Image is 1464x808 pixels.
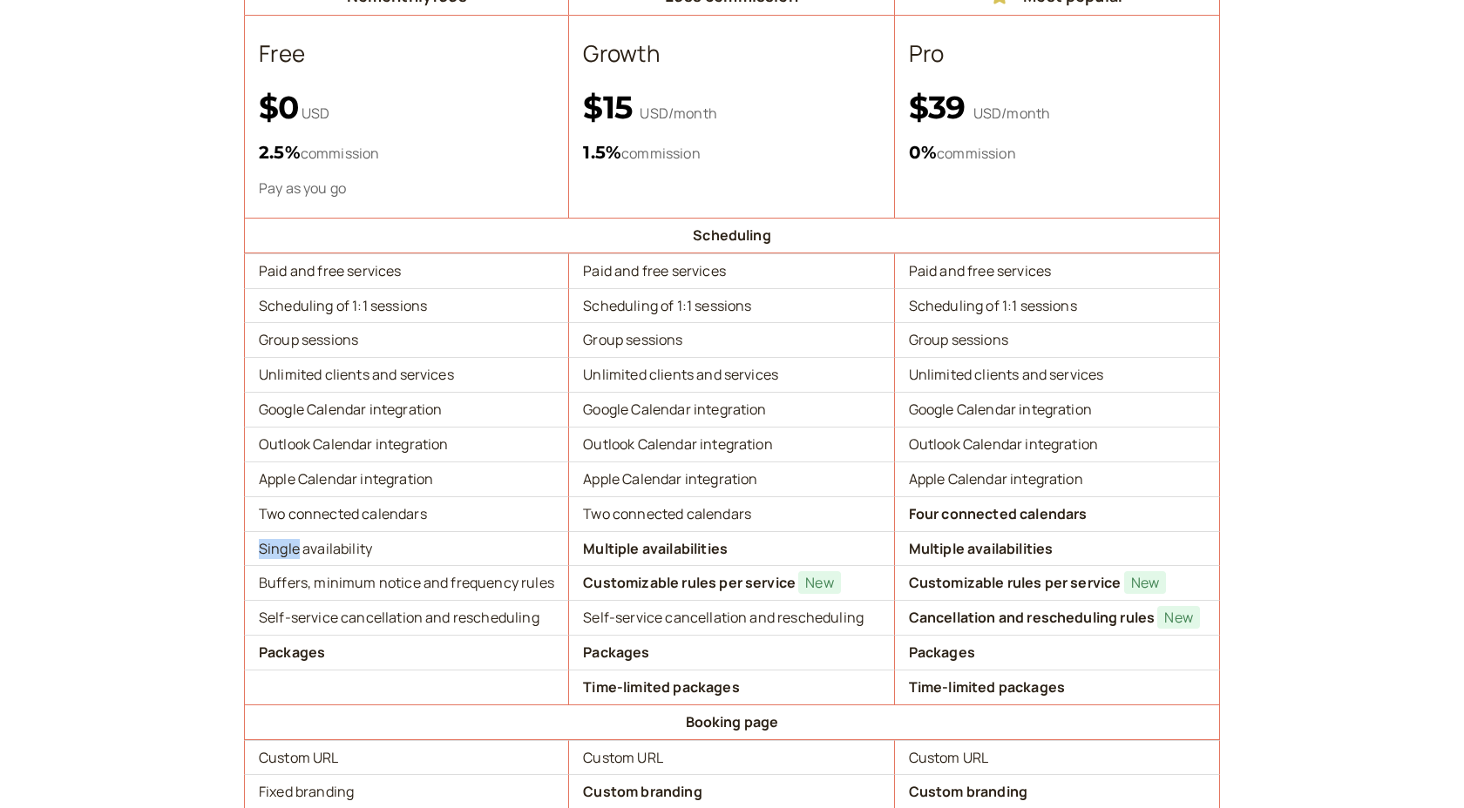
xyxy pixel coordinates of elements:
[259,89,554,126] p: USD
[244,357,569,392] td: Unlimited clients and services
[244,740,569,775] td: Custom URL
[259,178,554,199] p: Pay as you go
[244,288,569,323] td: Scheduling of 1:1 sessions
[583,677,739,697] b: Time-limited packages
[909,504,1088,523] b: Four connected calendars
[895,288,1220,323] td: Scheduling of 1:1 sessions
[259,88,299,126] span: $0
[569,600,894,635] td: Self-service cancellation and rescheduling
[569,392,894,427] td: Google Calendar integration
[244,704,1220,740] td: Booking page
[569,288,894,323] td: Scheduling of 1:1 sessions
[244,218,1220,253] td: Scheduling
[909,88,973,126] span: $ 39
[909,138,1205,166] p: commission
[259,138,554,166] p: commission
[569,496,894,531] td: Two connected calendars
[244,253,569,288] td: Paid and free services
[583,89,879,126] p: USD/month
[583,142,621,163] span: 1.5 %
[909,782,1027,801] b: Custom branding
[909,608,1156,627] b: Cancellation and rescheduling rules
[1124,571,1166,594] span: New
[259,643,325,662] b: Packages
[569,427,894,461] td: Outlook Calendar integration
[895,322,1220,357] td: Group sessions
[909,37,1205,71] h2: Pro
[259,37,554,71] h2: Free
[1377,724,1464,808] iframe: Chat Widget
[583,37,879,71] h2: Growth
[244,565,569,600] td: Buffers, minimum notice and frequency rules
[569,322,894,357] td: Group sessions
[895,392,1220,427] td: Google Calendar integration
[909,142,937,163] span: 0 %
[244,531,569,566] td: Single availability
[909,539,1054,558] b: Multiple availabilities
[244,392,569,427] td: Google Calendar integration
[895,253,1220,288] td: Paid and free services
[583,782,701,801] b: Custom branding
[1157,606,1199,629] span: New
[895,740,1220,775] td: Custom URL
[569,740,894,775] td: Custom URL
[583,138,879,166] p: commission
[583,573,796,592] b: Customizable rules per service
[569,357,894,392] td: Unlimited clients and services
[583,88,640,126] span: $ 15
[244,322,569,357] td: Group sessions
[1377,724,1464,808] div: Widget de chat
[798,571,840,594] span: New
[909,89,1205,126] p: USD/month
[569,461,894,496] td: Apple Calendar integration
[244,427,569,461] td: Outlook Calendar integration
[909,643,975,662] b: Packages
[909,677,1065,697] b: Time-limited packages
[244,496,569,531] td: Two connected calendars
[569,253,894,288] td: Paid and free services
[244,600,569,635] td: Self-service cancellation and rescheduling
[259,142,301,163] span: 2.5 %
[895,427,1220,461] td: Outlook Calendar integration
[244,461,569,496] td: Apple Calendar integration
[909,573,1122,592] b: Customizable rules per service
[895,461,1220,496] td: Apple Calendar integration
[583,643,649,662] b: Packages
[583,539,728,558] b: Multiple availabilities
[895,357,1220,392] td: Unlimited clients and services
